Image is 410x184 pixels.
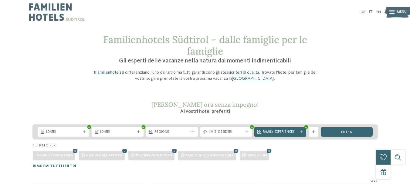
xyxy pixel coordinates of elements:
[361,10,365,14] a: DE
[371,179,372,183] span: 5
[151,101,259,108] span: [PERSON_NAME] ora senza impegno!
[95,70,121,75] a: Familienhotels
[231,70,259,75] a: criteri di qualità
[100,130,135,135] span: [DATE]
[209,130,244,135] span: I miei desideri
[136,153,172,157] span: Piscina avventura
[36,153,73,157] span: Orario d'apertura
[397,10,407,15] span: Menu
[154,130,189,135] span: Regione
[232,76,274,81] a: [GEOGRAPHIC_DATA]
[369,10,373,14] a: IT
[86,153,122,157] span: Piscina all'aperto
[376,10,381,14] a: EN
[90,69,320,82] p: I si differenziano l’uno dall’altro ma tutti garantiscono gli stessi . Trovate l’hotel per famigl...
[119,58,291,64] span: Gli esperti delle vacanze nella natura dai momenti indimenticabili
[186,153,234,157] span: Parco giochi avventura
[33,143,56,147] span: Filtrato per:
[247,153,267,157] span: WATER FUN
[263,130,298,135] span: Family Experiences
[180,109,230,114] span: Ai vostri hotel preferiti
[374,179,378,183] span: 27
[46,130,81,135] span: [DATE]
[341,130,352,134] span: filtra
[372,179,374,183] span: /
[33,164,76,168] span: Rimuovi tutti i filtri
[103,33,307,57] span: Familienhotels Südtirol – dalle famiglie per le famiglie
